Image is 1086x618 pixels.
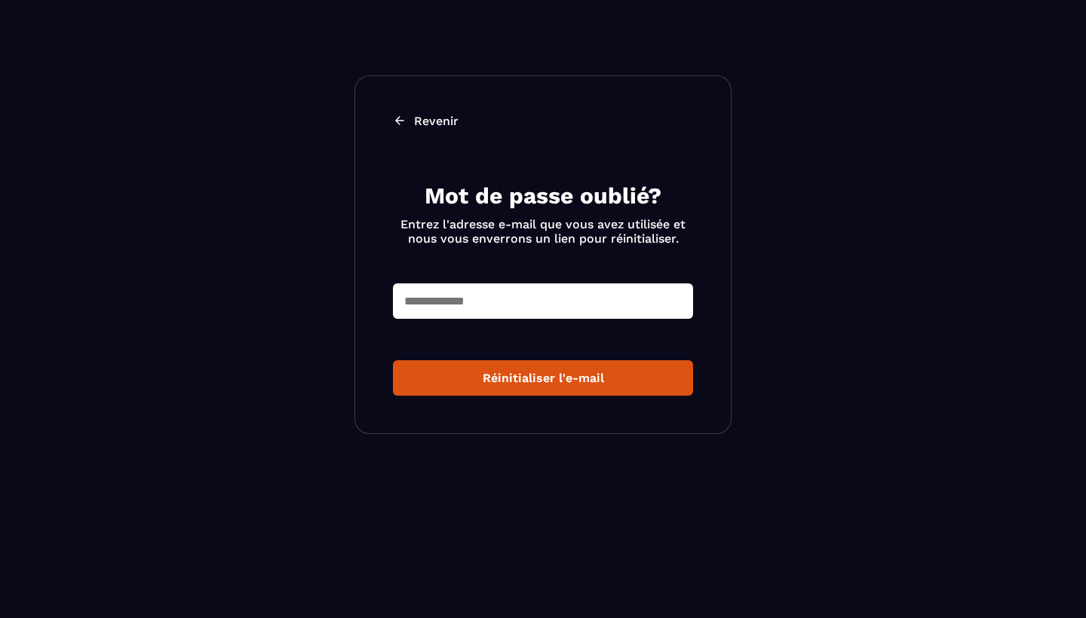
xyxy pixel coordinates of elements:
[393,360,693,396] button: Réinitialiser l'e-mail
[405,371,681,385] div: Réinitialiser l'e-mail
[393,217,693,246] p: Entrez l'adresse e-mail que vous avez utilisée et nous vous enverrons un lien pour réinitialiser.
[414,114,459,128] p: Revenir
[393,181,693,211] h2: Mot de passe oublié?
[393,114,693,128] a: Revenir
